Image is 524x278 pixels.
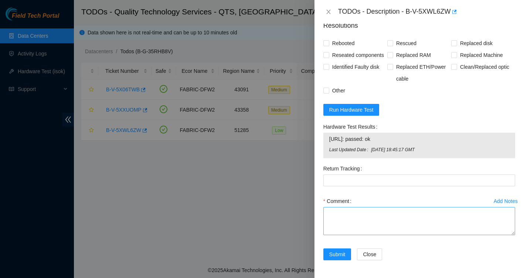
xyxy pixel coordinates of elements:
label: Hardware Test Results [323,121,380,133]
span: Last Updated Date [329,146,371,153]
span: close [326,9,331,15]
span: [URL]: passed: ok [329,135,509,143]
span: Rescued [393,37,419,49]
span: Other [329,85,348,96]
span: Reseated components [329,49,387,61]
button: Close [357,248,382,260]
span: Replaced ETH/Power cable [393,61,451,85]
label: Return Tracking [323,163,365,174]
span: Identified Faulty disk [329,61,382,73]
div: Add Notes [494,199,518,204]
span: Replaced RAM [393,49,434,61]
span: Replaced Machine [457,49,506,61]
textarea: Comment [323,207,515,235]
div: TODOs - Description - B-V-5XWL6ZW [338,6,515,18]
span: Rebooted [329,37,358,49]
span: [DATE] 18:45:17 GMT [371,146,509,153]
span: Clean/Replaced optic [457,61,512,73]
input: Return Tracking [323,174,515,186]
span: Run Hardware Test [329,106,374,114]
button: Add Notes [493,195,518,207]
span: Close [363,250,376,258]
span: Submit [329,250,346,258]
label: Comment [323,195,354,207]
span: Replaced disk [457,37,496,49]
button: Close [323,9,334,16]
button: Submit [323,248,351,260]
button: Run Hardware Test [323,104,380,116]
